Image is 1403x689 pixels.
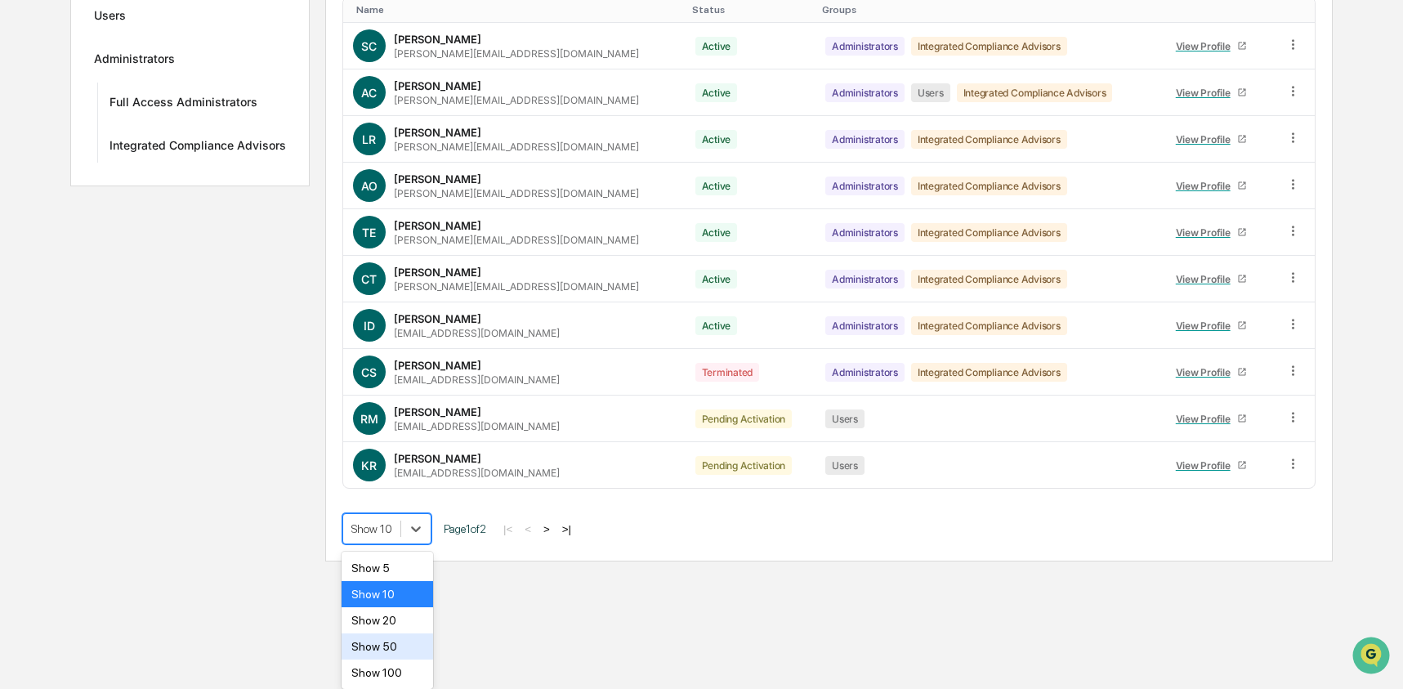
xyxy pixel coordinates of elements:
[342,660,434,686] div: Show 100
[394,359,481,372] div: [PERSON_NAME]
[394,187,639,199] div: [PERSON_NAME][EMAIL_ADDRESS][DOMAIN_NAME]
[394,405,481,418] div: [PERSON_NAME]
[911,363,1067,382] div: Integrated Compliance Advisors
[16,208,29,221] div: 🖐️
[1165,4,1269,16] div: Toggle SortBy
[1289,4,1308,16] div: Toggle SortBy
[957,83,1113,102] div: Integrated Compliance Advisors
[394,126,481,139] div: [PERSON_NAME]
[695,456,793,475] div: Pending Activation
[825,456,865,475] div: Users
[825,270,905,289] div: Administrators
[1176,87,1237,99] div: View Profile
[33,206,105,222] span: Preclearance
[394,79,481,92] div: [PERSON_NAME]
[1176,133,1237,145] div: View Profile
[394,234,639,246] div: [PERSON_NAME][EMAIL_ADDRESS][DOMAIN_NAME]
[1168,266,1253,292] a: View Profile
[394,327,560,339] div: [EMAIL_ADDRESS][DOMAIN_NAME]
[394,280,639,293] div: [PERSON_NAME][EMAIL_ADDRESS][DOMAIN_NAME]
[364,319,375,333] span: ID
[695,130,738,149] div: Active
[135,206,203,222] span: Attestations
[278,130,297,150] button: Start new chat
[10,230,109,260] a: 🔎Data Lookup
[394,33,481,46] div: [PERSON_NAME]
[361,86,377,100] span: AC
[362,226,376,239] span: TE
[109,138,286,158] div: Integrated Compliance Advisors
[394,219,481,232] div: [PERSON_NAME]
[911,177,1067,195] div: Integrated Compliance Advisors
[356,4,679,16] div: Toggle SortBy
[362,132,376,146] span: LR
[911,316,1067,335] div: Integrated Compliance Advisors
[163,277,198,289] span: Pylon
[1168,220,1253,245] a: View Profile
[1176,40,1237,52] div: View Profile
[394,312,481,325] div: [PERSON_NAME]
[118,208,132,221] div: 🗄️
[394,420,560,432] div: [EMAIL_ADDRESS][DOMAIN_NAME]
[911,130,1067,149] div: Integrated Compliance Advisors
[394,141,639,153] div: [PERSON_NAME][EMAIL_ADDRESS][DOMAIN_NAME]
[361,272,377,286] span: CT
[825,177,905,195] div: Administrators
[394,47,639,60] div: [PERSON_NAME][EMAIL_ADDRESS][DOMAIN_NAME]
[394,374,560,386] div: [EMAIL_ADDRESS][DOMAIN_NAME]
[825,83,905,102] div: Administrators
[342,633,434,660] div: Show 50
[1176,273,1237,285] div: View Profile
[695,83,738,102] div: Active
[115,276,198,289] a: Powered byPylon
[444,522,486,535] span: Page 1 of 2
[695,37,738,56] div: Active
[911,83,950,102] div: Users
[1168,313,1253,338] a: View Profile
[911,223,1067,242] div: Integrated Compliance Advisors
[1176,366,1237,378] div: View Profile
[1168,360,1253,385] a: View Profile
[695,270,738,289] div: Active
[56,125,268,141] div: Start new chat
[56,141,207,154] div: We're available if you need us!
[109,95,257,114] div: Full Access Administrators
[1168,453,1253,478] a: View Profile
[16,239,29,252] div: 🔎
[342,581,434,607] div: Show 10
[825,223,905,242] div: Administrators
[394,452,481,465] div: [PERSON_NAME]
[520,522,536,536] button: <
[33,237,103,253] span: Data Lookup
[822,4,1152,16] div: Toggle SortBy
[1168,80,1253,105] a: View Profile
[695,223,738,242] div: Active
[1176,226,1237,239] div: View Profile
[361,459,377,472] span: KR
[361,365,377,379] span: CS
[1351,635,1395,679] iframe: Open customer support
[1176,413,1237,425] div: View Profile
[692,4,810,16] div: Toggle SortBy
[825,316,905,335] div: Administrators
[1168,406,1253,432] a: View Profile
[16,125,46,154] img: 1746055101610-c473b297-6a78-478c-a979-82029cc54cd1
[342,555,434,581] div: Show 5
[16,34,297,60] p: How can we help?
[911,270,1067,289] div: Integrated Compliance Advisors
[695,363,760,382] div: Terminated
[1168,127,1253,152] a: View Profile
[538,522,555,536] button: >
[1176,320,1237,332] div: View Profile
[394,172,481,186] div: [PERSON_NAME]
[342,607,434,633] div: Show 20
[911,37,1067,56] div: Integrated Compliance Advisors
[1176,180,1237,192] div: View Profile
[361,179,378,193] span: AO
[557,522,576,536] button: >|
[112,199,209,229] a: 🗄️Attestations
[825,363,905,382] div: Administrators
[1168,34,1253,59] a: View Profile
